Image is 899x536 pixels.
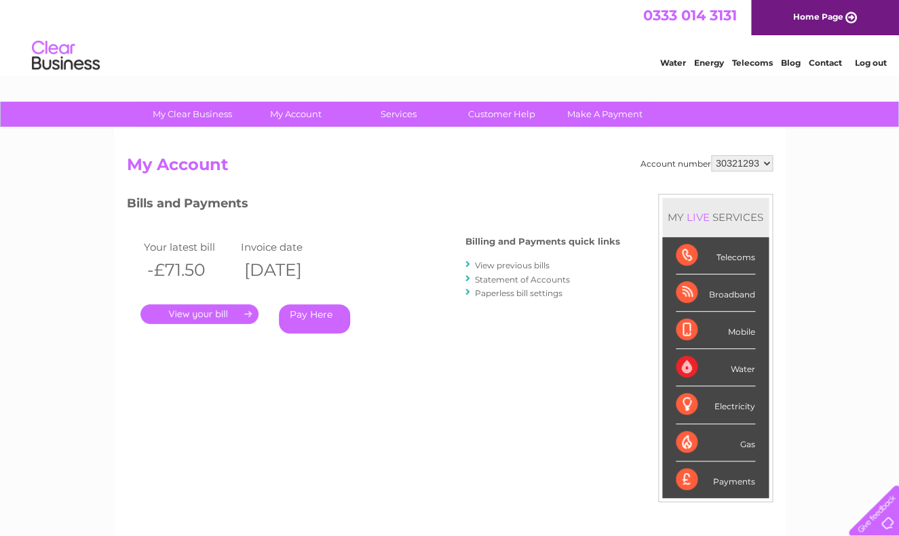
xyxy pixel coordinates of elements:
[855,58,887,68] a: Log out
[676,349,755,386] div: Water
[676,424,755,461] div: Gas
[660,58,686,68] a: Water
[343,102,455,127] a: Services
[676,386,755,424] div: Electricity
[237,238,335,256] td: Invoice date
[676,461,755,498] div: Payments
[676,312,755,349] div: Mobile
[127,194,620,218] h3: Bills and Payments
[640,155,773,171] div: Account number
[676,237,755,274] div: Telecoms
[140,256,238,284] th: -£71.50
[237,256,335,284] th: [DATE]
[127,155,773,181] h2: My Account
[140,304,259,324] a: .
[781,58,801,68] a: Blog
[475,260,550,270] a: View previous bills
[31,35,100,77] img: logo.png
[643,7,737,24] a: 0333 014 3131
[694,58,724,68] a: Energy
[130,7,771,66] div: Clear Business is a trading name of Verastar Limited (registered in [GEOGRAPHIC_DATA] No. 3667643...
[684,211,712,224] div: LIVE
[279,304,350,333] a: Pay Here
[136,102,248,127] a: My Clear Business
[662,198,769,236] div: MY SERVICES
[475,274,570,285] a: Statement of Accounts
[475,288,562,298] a: Paperless bill settings
[240,102,351,127] a: My Account
[732,58,773,68] a: Telecoms
[140,238,238,256] td: Your latest bill
[809,58,842,68] a: Contact
[465,236,620,247] h4: Billing and Payments quick links
[549,102,661,127] a: Make A Payment
[446,102,558,127] a: Customer Help
[676,274,755,312] div: Broadband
